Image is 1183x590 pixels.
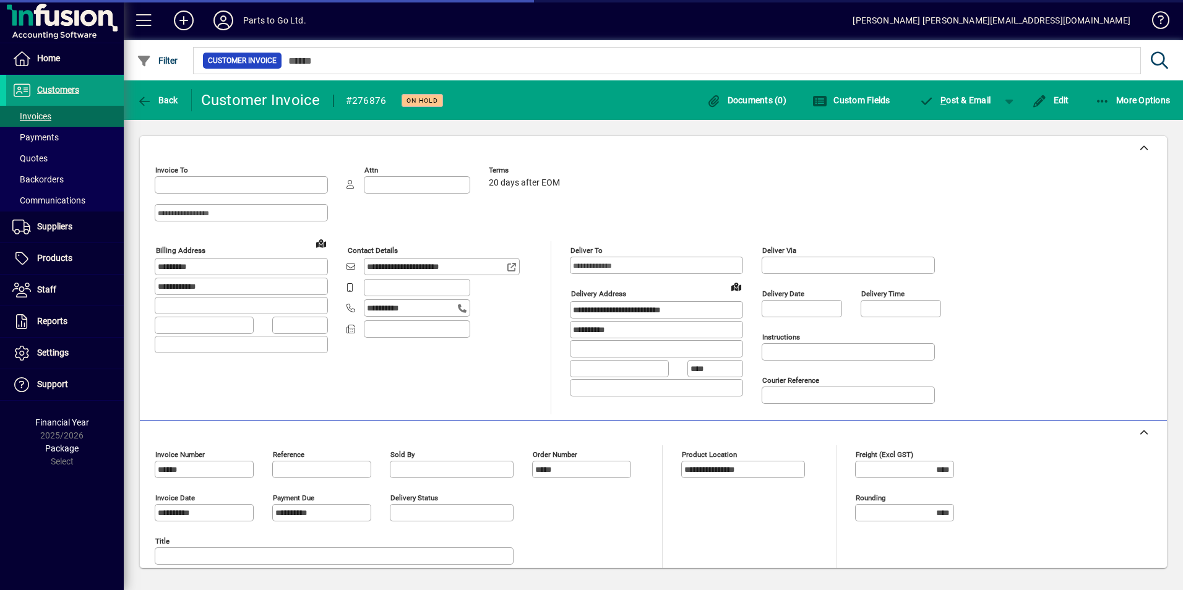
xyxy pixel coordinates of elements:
[137,56,178,66] span: Filter
[6,275,124,306] a: Staff
[762,246,796,255] mat-label: Deliver via
[6,127,124,148] a: Payments
[570,246,603,255] mat-label: Deliver To
[37,379,68,389] span: Support
[37,221,72,231] span: Suppliers
[201,90,320,110] div: Customer Invoice
[853,11,1130,30] div: [PERSON_NAME] [PERSON_NAME][EMAIL_ADDRESS][DOMAIN_NAME]
[489,166,563,174] span: Terms
[6,190,124,211] a: Communications
[37,316,67,326] span: Reports
[6,43,124,74] a: Home
[856,450,913,459] mat-label: Freight (excl GST)
[134,89,181,111] button: Back
[762,333,800,341] mat-label: Instructions
[812,95,890,105] span: Custom Fields
[6,106,124,127] a: Invoices
[762,289,804,298] mat-label: Delivery date
[703,89,789,111] button: Documents (0)
[6,148,124,169] a: Quotes
[6,306,124,337] a: Reports
[726,276,746,296] a: View on map
[155,166,188,174] mat-label: Invoice To
[940,95,946,105] span: P
[208,54,277,67] span: Customer Invoice
[155,450,205,459] mat-label: Invoice number
[390,494,438,502] mat-label: Delivery status
[809,89,893,111] button: Custom Fields
[1092,89,1174,111] button: More Options
[1095,95,1171,105] span: More Options
[37,53,60,63] span: Home
[682,450,737,459] mat-label: Product location
[919,95,991,105] span: ost & Email
[124,89,192,111] app-page-header-button: Back
[37,348,69,357] span: Settings
[12,132,59,142] span: Payments
[706,95,786,105] span: Documents (0)
[6,243,124,274] a: Products
[407,96,438,105] span: On hold
[913,89,997,111] button: Post & Email
[12,153,48,163] span: Quotes
[861,289,905,298] mat-label: Delivery time
[762,376,819,385] mat-label: Courier Reference
[37,284,56,294] span: Staff
[311,233,331,253] a: View on map
[12,174,64,184] span: Backorders
[45,443,79,453] span: Package
[1029,89,1072,111] button: Edit
[12,195,85,205] span: Communications
[856,494,885,502] mat-label: Rounding
[243,11,306,30] div: Parts to Go Ltd.
[6,169,124,190] a: Backorders
[273,450,304,459] mat-label: Reference
[390,450,415,459] mat-label: Sold by
[164,9,204,32] button: Add
[1032,95,1069,105] span: Edit
[6,338,124,369] a: Settings
[533,450,577,459] mat-label: Order number
[364,166,378,174] mat-label: Attn
[35,417,89,427] span: Financial Year
[137,95,178,105] span: Back
[6,212,124,242] a: Suppliers
[6,369,124,400] a: Support
[204,9,243,32] button: Profile
[37,253,72,263] span: Products
[1143,2,1168,43] a: Knowledge Base
[37,85,79,95] span: Customers
[346,91,387,111] div: #276876
[155,537,170,545] mat-label: Title
[489,178,560,188] span: 20 days after EOM
[134,49,181,72] button: Filter
[12,111,51,121] span: Invoices
[273,494,314,502] mat-label: Payment due
[155,494,195,502] mat-label: Invoice date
